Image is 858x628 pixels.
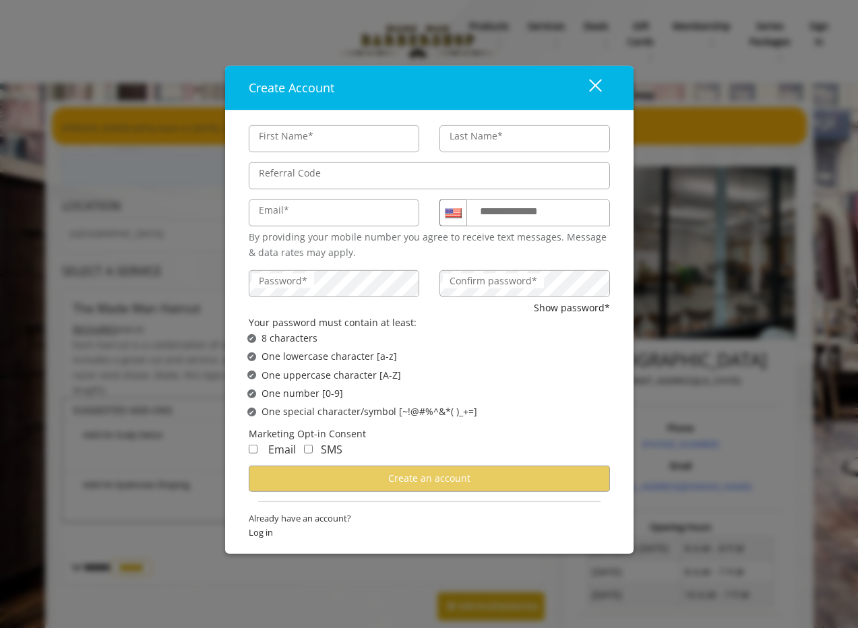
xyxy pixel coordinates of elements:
[443,129,510,144] label: Last Name*
[443,274,544,288] label: Confirm password*
[252,274,314,288] label: Password*
[262,386,343,401] span: One number [0-9]
[262,404,477,419] span: One special character/symbol [~!@#%^&*( )_+=]
[439,199,466,226] div: Country
[249,270,419,297] input: Password
[249,406,254,417] span: ✔
[252,166,328,181] label: Referral Code
[534,301,610,315] button: Show password*
[321,442,342,457] span: SMS
[249,351,254,362] span: ✔
[249,466,610,492] button: Create an account
[388,472,470,484] span: Create an account
[249,162,610,189] input: ReferralCode
[249,315,610,330] div: Your password must contain at least:
[249,370,254,381] span: ✔
[564,74,610,102] button: close dialog
[249,230,610,260] div: By providing your mobile number you agree to receive text messages. Message & data rates may apply.
[252,129,320,144] label: First Name*
[262,331,317,346] span: 8 characters
[304,445,313,453] input: Receive Marketing SMS
[262,367,401,382] span: One uppercase character [A-Z]
[439,270,610,297] input: ConfirmPassword
[574,77,601,98] div: close dialog
[439,125,610,152] input: Lastname
[249,80,334,96] span: Create Account
[249,525,610,539] span: Log in
[249,445,257,453] input: Receive Marketing Email
[249,388,254,399] span: ✔
[249,511,610,526] span: Already have an account?
[249,427,610,441] div: Marketing Opt-in Consent
[252,203,296,218] label: Email*
[268,442,296,457] span: Email
[249,199,419,226] input: Email
[249,333,254,344] span: ✔
[262,349,397,364] span: One lowercase character [a-z]
[249,125,419,152] input: FirstName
